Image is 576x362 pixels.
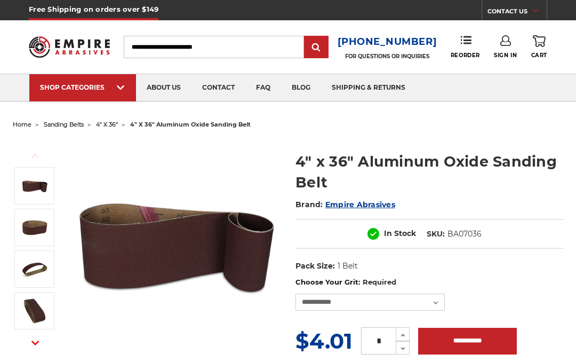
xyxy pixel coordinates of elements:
[281,74,321,101] a: blog
[295,151,563,193] h1: 4" x 36" Aluminum Oxide Sanding Belt
[21,214,48,241] img: 4" x 36" AOX Sanding Belt
[338,261,358,272] dd: 1 Belt
[494,52,517,59] span: Sign In
[427,229,445,240] dt: SKU:
[531,52,547,59] span: Cart
[487,5,547,20] a: CONTACT US
[363,278,396,286] small: Required
[96,121,118,128] a: 4" x 36"
[245,74,281,101] a: faq
[22,144,48,167] button: Previous
[130,121,251,128] span: 4" x 36" aluminum oxide sanding belt
[13,121,31,128] a: home
[451,52,480,59] span: Reorder
[306,37,327,58] input: Submit
[384,229,416,238] span: In Stock
[447,229,482,240] dd: BA07036
[338,53,437,60] p: FOR QUESTIONS OR INQUIRIES
[325,200,395,209] a: Empire Abrasives
[44,121,84,128] a: sanding belts
[191,74,245,101] a: contact
[21,297,48,324] img: 4" x 36" Sanding Belt - AOX
[321,74,416,101] a: shipping & returns
[295,200,323,209] span: Brand:
[22,332,48,355] button: Next
[40,83,125,91] div: SHOP CATEGORIES
[451,35,480,58] a: Reorder
[295,261,335,272] dt: Pack Size:
[295,277,563,288] label: Choose Your Grit:
[338,34,437,50] a: [PHONE_NUMBER]
[136,74,191,101] a: about us
[21,256,48,282] img: 4" x 36" Sanding Belt - Aluminum Oxide
[21,172,48,199] img: 4" x 36" Aluminum Oxide Sanding Belt
[72,140,281,349] img: 4" x 36" Aluminum Oxide Sanding Belt
[531,35,547,59] a: Cart
[29,31,110,62] img: Empire Abrasives
[295,328,353,354] span: $4.01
